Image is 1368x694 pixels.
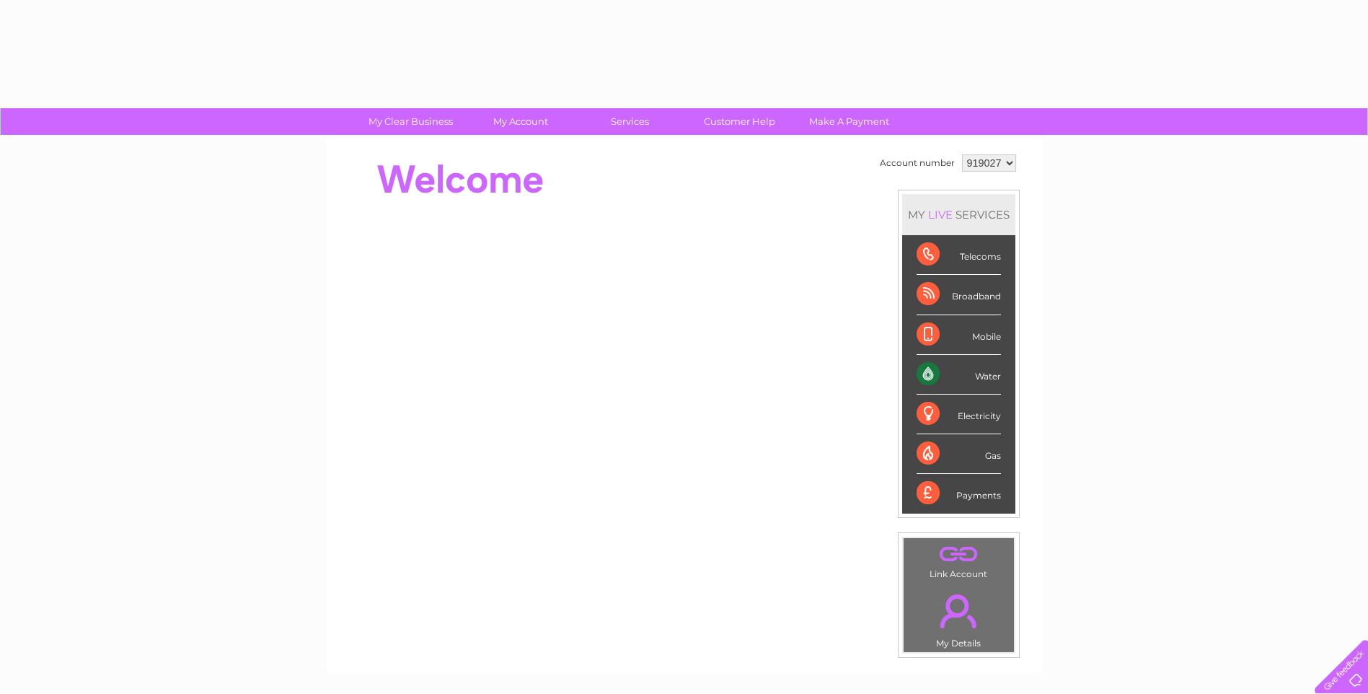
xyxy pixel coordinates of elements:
a: My Account [461,108,580,135]
div: Gas [917,434,1001,474]
div: Electricity [917,395,1001,434]
div: LIVE [925,208,956,221]
a: Customer Help [680,108,799,135]
td: My Details [903,582,1015,653]
td: Account number [876,151,958,175]
a: Make A Payment [790,108,909,135]
a: My Clear Business [351,108,470,135]
div: Water [917,355,1001,395]
div: Payments [917,474,1001,513]
a: . [907,586,1010,636]
div: MY SERVICES [902,194,1015,235]
td: Link Account [903,537,1015,583]
a: Services [570,108,689,135]
div: Mobile [917,315,1001,355]
div: Broadband [917,275,1001,315]
a: . [907,542,1010,567]
div: Telecoms [917,235,1001,275]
